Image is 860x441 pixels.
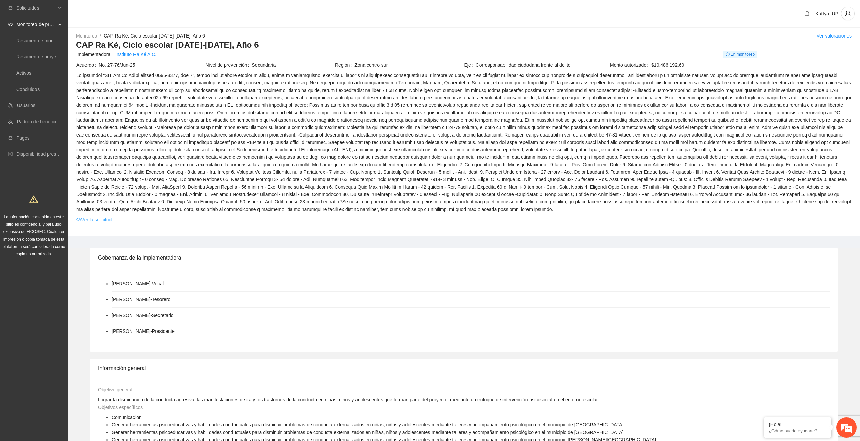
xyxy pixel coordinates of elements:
[3,215,65,256] span: La información contenida en este sitio es confidencial y para uso exclusivo de FICOSEC. Cualquier...
[112,422,623,427] span: Generar herramientas psicoeducativas y habilidades conductuales para disminuir problemas de condu...
[16,18,56,31] span: Monitoreo de proyectos
[723,51,758,58] span: En monitoreo
[3,185,129,208] textarea: Escriba su mensaje y pulse “Intro”
[815,11,838,16] span: Kattya- UP
[841,10,854,17] span: user
[841,7,855,20] button: user
[104,33,205,39] a: CAP Ra Ké, Ciclo escolar [DATE]-[DATE], Año 6
[16,151,74,157] a: Disponibilidad presupuestal
[98,405,143,410] span: Objetivos específicos
[115,51,156,58] a: Instituto Ra Ké A.C.
[111,3,127,20] div: Minimizar ventana de chat en vivo
[651,61,851,69] span: $10,486,192.60
[29,195,38,204] span: warning
[112,280,164,287] li: [PERSON_NAME] - Vocal
[816,33,852,39] a: Ver valoraciones
[112,415,142,420] span: Comunicación
[98,248,830,267] div: Gobernanza de la implementadora
[98,397,599,402] span: Lograr la disminución de la conducta agresiva, las manifestaciones de ira y los trastornos de la ...
[76,61,99,69] span: Acuerdo
[16,1,56,15] span: Solicitudes
[76,40,852,50] h3: CAP Ra Ké, Ciclo escolar [DATE]-[DATE], Año 6
[76,51,115,58] span: Implementadora
[8,6,13,10] span: inbox
[76,216,112,223] a: eyeVer la solicitud
[16,135,30,141] a: Pagos
[802,8,813,19] button: bell
[76,33,97,39] a: Monitoreo
[112,327,175,335] li: [PERSON_NAME] - Presidente
[16,87,40,92] a: Concluidos
[16,38,66,43] a: Resumen de monitoreo
[112,312,174,319] li: [PERSON_NAME] - Secretario
[76,217,81,222] span: eye
[476,61,593,69] span: Corresponsabilidad ciudadana frente al delito
[35,34,114,43] div: Chatee con nosotros ahora
[252,61,334,69] span: Secundaria
[354,61,463,69] span: Zona centro sur
[39,90,93,158] span: Estamos en línea.
[464,61,476,69] span: Eje
[769,422,826,427] div: ¡Hola!
[112,430,623,435] span: Generar herramientas psicoeducativas y habilidades conductuales para disminuir problemas de condu...
[100,33,101,39] span: /
[726,52,730,56] span: sync
[769,428,826,433] p: ¿Cómo puedo ayudarte?
[17,119,67,124] a: Padrón de beneficiarios
[206,61,252,69] span: Nivel de prevención
[8,22,13,27] span: eye
[76,72,851,213] span: Lo ipsumdol “SIT Am Co Adipi elitsed 0695-8377, doe 7”, tempo inci utlabore etdolor m aliqu, enim...
[98,359,830,378] div: Información general
[16,54,89,59] a: Resumen de proyectos aprobados
[99,61,205,69] span: No. 27-76/Jun-25
[16,70,31,76] a: Activos
[17,103,35,108] a: Usuarios
[98,387,132,392] span: Objetivo general
[112,296,170,303] li: [PERSON_NAME] - Tesorero
[335,61,354,69] span: Región
[610,61,651,69] span: Monto autorizado
[802,11,812,16] span: bell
